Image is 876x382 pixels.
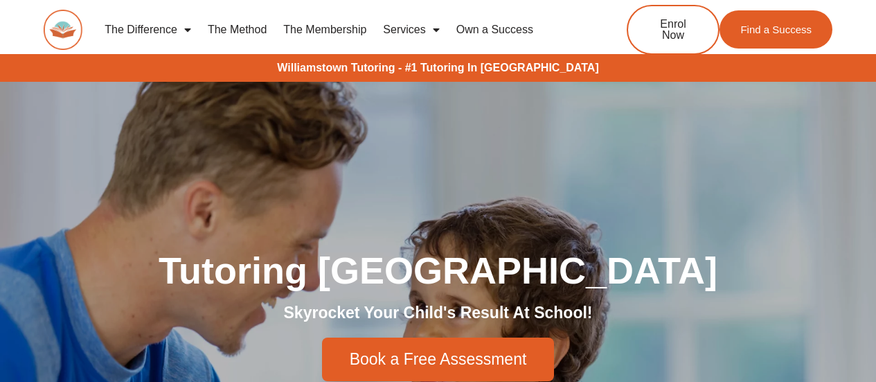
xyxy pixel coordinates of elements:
span: Book a Free Assessment [350,351,527,367]
a: The Difference [96,14,199,46]
h1: Tutoring [GEOGRAPHIC_DATA] [51,252,826,289]
a: Own a Success [448,14,542,46]
nav: Menu [96,14,581,46]
a: Book a Free Assessment [322,338,555,381]
span: Enrol Now [649,19,697,41]
h2: Skyrocket Your Child's Result At School! [51,303,826,324]
a: Enrol Now [627,5,719,55]
span: Find a Success [740,24,812,35]
a: Find a Success [719,10,832,49]
a: Services [375,14,447,46]
a: The Membership [275,14,375,46]
a: The Method [199,14,275,46]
